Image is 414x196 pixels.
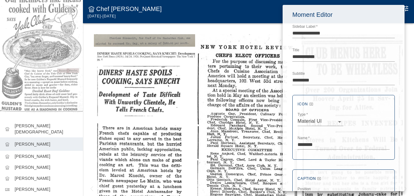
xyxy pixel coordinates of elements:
[308,101,315,107] button: Remove Icon
[292,24,318,29] label: Sidebar Label
[298,176,316,181] span: Caption
[298,187,311,192] label: Position
[298,112,308,117] label: Type
[292,10,395,20] h6: Moment Editor
[298,136,310,141] label: Name
[316,175,323,182] button: Remove Caption
[292,48,299,53] label: Title
[298,117,343,126] div: Material UI
[292,71,305,76] label: Subtitle
[298,102,308,106] span: Icon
